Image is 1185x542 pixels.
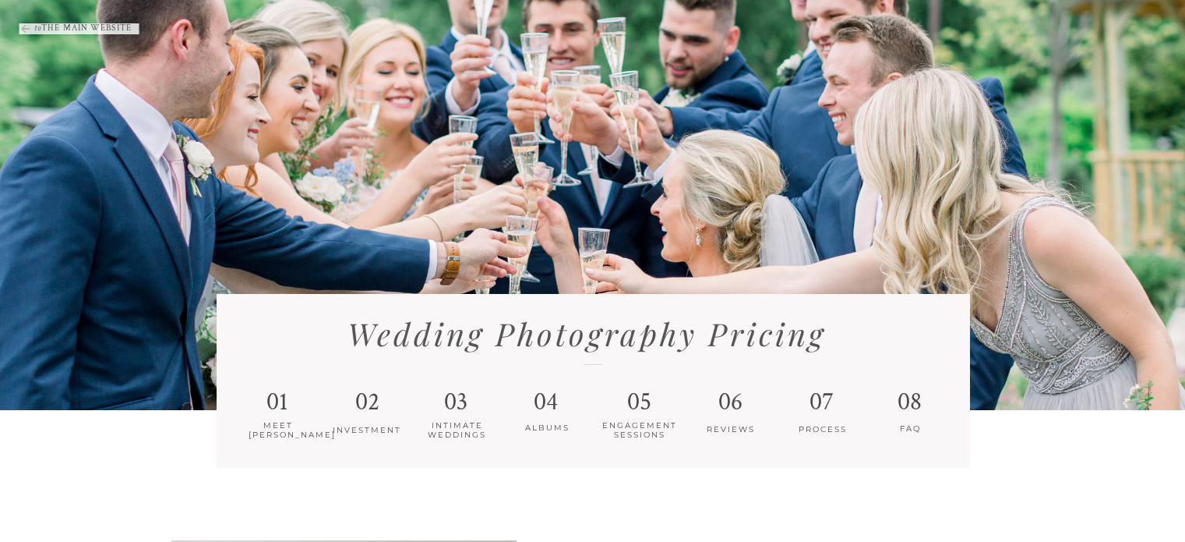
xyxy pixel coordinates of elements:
a: ENGAGEMENTSESSIONS [601,421,679,450]
a: MEET [PERSON_NAME] [249,421,308,450]
a: 04 [530,388,562,422]
h2: ENGAGEMENT SESSIONS [601,421,679,450]
p: THE MAIN WEBSITE [34,19,170,32]
a: 07 [806,388,838,422]
a: 05 [623,388,655,422]
a: 06 [714,388,746,422]
a: INTIMATE WEDDINGS [409,421,506,450]
a: toTHE MAIN WEBSITE [34,19,170,32]
h1: Wedding Photography Pricing [347,315,842,359]
a: INVESTMENT [330,426,404,455]
a: ALBUMS [517,423,577,452]
a: PROCESS [798,425,848,454]
i: to [34,23,41,34]
a: 03 [440,388,472,422]
a: 02 [351,388,383,422]
a: 08 [894,388,926,422]
a: FAQ [864,424,958,453]
a: 01 [262,388,294,422]
a: REVIEWS [693,425,768,454]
